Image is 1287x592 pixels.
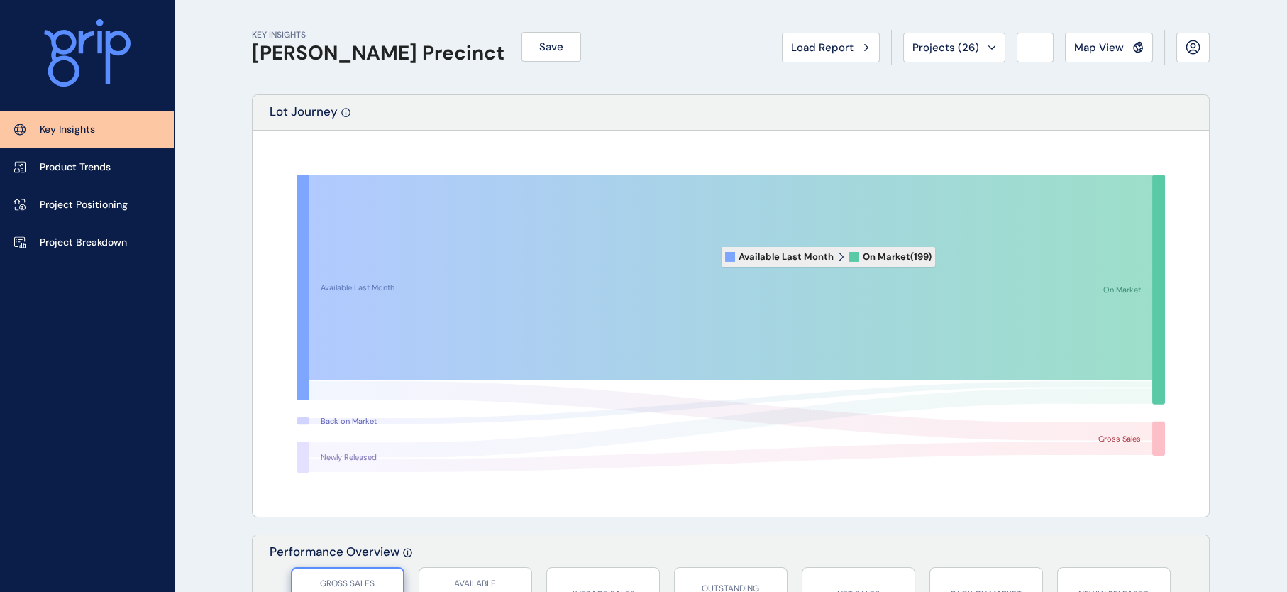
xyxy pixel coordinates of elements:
span: Load Report [791,40,854,55]
button: Save [521,32,581,62]
button: Load Report [782,33,880,62]
p: Project Positioning [40,198,128,212]
p: GROSS SALES [299,578,396,590]
p: AVAILABLE [426,578,524,590]
span: Save [539,40,563,54]
button: Map View [1065,33,1153,62]
p: KEY INSIGHTS [252,29,504,41]
p: Lot Journey [270,104,338,130]
p: Project Breakdown [40,236,127,250]
button: Projects (26) [903,33,1005,62]
p: Key Insights [40,123,95,137]
p: Product Trends [40,160,111,175]
span: Map View [1074,40,1124,55]
h1: [PERSON_NAME] Precinct [252,41,504,65]
span: Projects ( 26 ) [912,40,979,55]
